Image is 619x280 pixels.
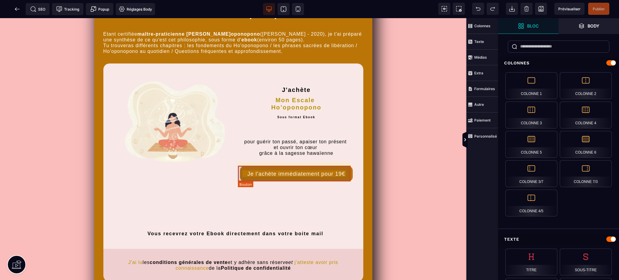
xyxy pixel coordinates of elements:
span: Réglages Body [119,6,152,12]
span: Ouvrir les blocs [498,18,559,34]
div: Vous recevrez votre Ebook directement dans votre boite mail [112,213,359,218]
div: Colonne 3/7 [505,160,557,187]
span: Enregistrer [535,3,547,15]
span: Prévisualiser [558,7,581,11]
b: ebook [241,19,257,24]
span: Voir bureau [263,3,275,15]
i: et [288,242,293,247]
p: pour guérir ton passé, apaiser ton présent et ouvrir ton cœur grâce à la sagesse hawaïenne [240,121,353,138]
strong: Bloc [527,24,539,28]
strong: Personnalisé [474,134,497,138]
button: Je l'achète immédiatement pour 19€ [240,148,353,163]
span: Favicon [116,3,155,15]
span: Capture d'écran [453,3,465,15]
span: Extra [466,65,498,81]
span: Voir mobile [292,3,304,15]
span: Publier [593,7,605,11]
strong: Colonnes [474,24,491,28]
span: Ouvrir les calques [559,18,619,34]
strong: Formulaires [474,86,495,91]
div: Colonne 4/5 [505,190,557,217]
h2: Sous format Ebook [240,96,353,104]
text: Etant certifiée ([PERSON_NAME] - 2020), je t'ai préparé une synthèse de ce qu'est cet philosophie... [103,13,363,45]
span: Personnalisé [466,128,498,144]
text: les et y adhère sans réserve de la [112,240,354,254]
span: Voir tablette [277,3,290,15]
span: SEO [30,6,45,12]
div: Colonne 7/3 [560,160,612,187]
span: Médias [466,50,498,65]
div: Colonne 1 [505,72,557,99]
span: Colonnes [466,18,498,34]
div: Texte [498,234,619,245]
span: Paiement [466,112,498,128]
div: Colonne 3 [505,102,557,129]
div: Titre [505,249,557,275]
div: Colonne 2 [560,72,612,99]
span: Nettoyage [520,3,533,15]
span: Popup [90,6,109,12]
b: conditions générales de vente [150,242,228,247]
strong: Body [588,24,599,28]
span: Enregistrer le contenu [588,3,609,15]
strong: Texte [474,39,484,44]
span: Formulaires [466,81,498,97]
b: Politique de confidentialité [221,247,291,252]
span: Importer [506,3,518,15]
div: Colonne 5 [505,131,557,158]
span: Aperçu [554,3,585,15]
img: 774282dad9444b4863cc561608202c80_Generated_Image_58rxho58rxho58rx.png [114,54,227,161]
div: Colonne 6 [560,131,612,158]
h2: J'achète [240,54,353,75]
span: Code de suivi [52,3,83,15]
div: Colonnes [498,57,619,69]
span: Rétablir [487,3,499,15]
span: Métadata SEO [26,3,50,15]
span: Afficher les vues [498,131,504,149]
strong: Autre [474,102,484,107]
div: Sous-titre [560,249,612,275]
div: Colonne 4 [560,102,612,129]
span: Créer une alerte modale [86,3,113,15]
span: Texte [466,34,498,50]
strong: Paiement [474,118,491,122]
strong: Extra [474,71,483,75]
span: Retour [11,3,23,15]
span: Tracking [56,6,79,12]
span: Défaire [472,3,484,15]
span: Voir les composants [438,3,450,15]
strong: Médias [474,55,487,60]
span: Autre [466,97,498,112]
b: maître-praticienne [PERSON_NAME]oponopono [137,13,260,18]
